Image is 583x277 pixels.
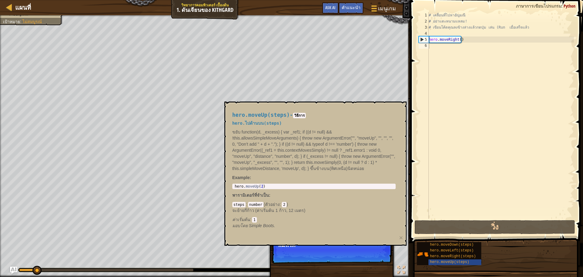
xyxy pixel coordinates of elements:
code: 2 [282,202,286,207]
p: จะย้ายกี่ก้าว (ค่าเริ่มต้น 1 ก้าว, 12 เมตร) [232,207,396,213]
span: Example [232,175,250,180]
button: สลับเป็นเต็มจอ [395,265,407,277]
p: ขยับ function(d, _excess) { var _ref1; if ((d != null) && !this.allowsSimpleMoveArguments) { thro... [232,129,396,171]
button: Ask AI [10,267,17,274]
span: พารามิเตอร์ที่จำเป็น [232,193,269,198]
span: hero.ไปด้านบน(steps) [232,121,282,126]
span: Python [564,3,575,9]
code: วิธีการ [293,113,306,118]
span: hero.moveUp(steps) [430,260,469,264]
span: เป้าหมาย [3,19,20,24]
div: 4 [419,30,429,36]
div: 2 [419,18,429,24]
span: ค่าเริ่มต้น [232,217,250,222]
img: portrait.png [417,248,428,260]
h4: - [232,112,396,118]
span: เมนูเกม [378,5,396,12]
span: ตัวอย่าง [265,202,280,207]
span: : [280,202,282,207]
button: × [399,234,403,241]
span: : [246,202,248,207]
em: Simple Boots. [232,223,275,228]
code: 1 [252,217,257,223]
code: steps [232,202,246,207]
span: : [250,217,252,222]
span: มอบโดย [232,223,249,228]
div: 6 [419,43,429,49]
span: hero.moveUp(steps) [232,112,290,118]
span: ไม่สมบูรณ์ [22,19,42,24]
div: 5 [419,36,429,43]
span: คำแนะนำ [342,5,360,10]
code: number [248,202,264,207]
button: เมนูเกม [367,2,400,17]
div: 1 [419,12,429,18]
div: 3 [419,24,429,30]
span: : [269,193,271,198]
span: แผนที่ [15,3,31,12]
span: ภาษาการเขียนโปรแกรม [516,3,561,9]
span: hero.moveDown(steps) [430,243,474,247]
strong: : [232,175,251,180]
span: : [20,19,22,24]
div: ( ) [232,201,396,223]
button: วิ่ง [414,220,575,234]
span: hero.moveLeft(steps) [430,248,474,253]
span: : [561,3,564,9]
a: แผนที่ [12,3,31,12]
span: hero.moveRight(steps) [430,254,476,258]
span: Ask AI [325,5,336,10]
button: Ask AI [322,2,339,14]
